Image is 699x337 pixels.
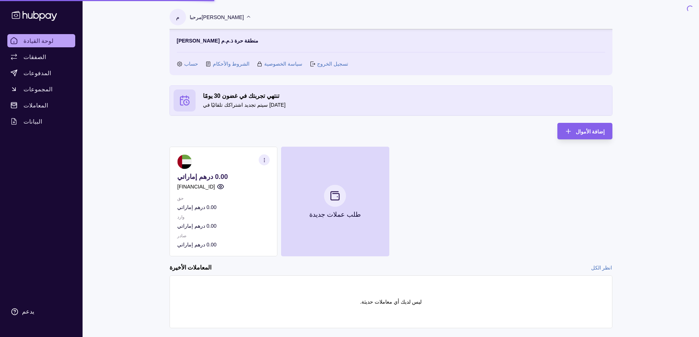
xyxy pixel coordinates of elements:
font: 0.00 درهم إماراتي [177,173,228,180]
font: حق [177,196,183,201]
font: المعاملات الأخيرة [170,264,211,271]
a: المدفوعات [7,66,75,80]
font: يدعم [22,308,34,315]
font: المعاملات [23,102,48,109]
a: الصفقات [7,50,75,63]
font: مرحبا [190,14,202,20]
font: [DATE] [269,102,285,108]
font: البيانات [23,118,42,125]
font: تنتهي تجربتك في غضون 30 يومًا [203,93,279,99]
a: المجموعات [7,83,75,96]
font: 0.00 درهم إماراتي [177,242,216,248]
a: يدعم [7,304,75,319]
font: م [176,14,179,20]
font: ليس لديك أي معاملات حديثة. [360,299,421,305]
a: سياسة الخصوصية [264,60,302,68]
font: [PERSON_NAME] منطقة حرة ذ.م.م [177,38,259,44]
font: إضافة الأموال [576,129,605,135]
font: سياسة الخصوصية [264,61,302,67]
font: صادر [177,233,186,238]
font: طلب عملات جديدة [309,211,361,218]
font: انظر الكل [591,265,612,271]
font: وارد [177,215,185,220]
font: تسجيل الخروج [317,61,348,67]
font: المجموعات [23,85,53,93]
a: الشروط والأحكام [213,60,250,68]
button: طلب عملات جديدة [281,147,389,256]
font: الشروط والأحكام [213,61,250,67]
a: المعاملات [7,99,75,112]
a: حساب [184,60,198,68]
font: لوحة القيادة [23,37,54,44]
a: تسجيل الخروج [317,60,348,68]
a: البيانات [7,115,75,128]
img: ae [177,154,192,169]
a: لوحة القيادة [7,34,75,47]
button: إضافة الأموال [557,123,612,139]
font: 0.00 درهم إماراتي [177,204,216,210]
font: [FINANCIAL_ID] [177,184,215,190]
font: الصفقات [23,53,46,61]
font: 0.00 درهم إماراتي [177,223,216,229]
font: المدفوعات [23,69,51,77]
a: انظر الكل [591,264,612,272]
font: حساب [184,61,198,67]
font: [PERSON_NAME] [202,14,244,20]
font: سيتم تجديد اشتراكك تلقائيًا في [203,102,268,108]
